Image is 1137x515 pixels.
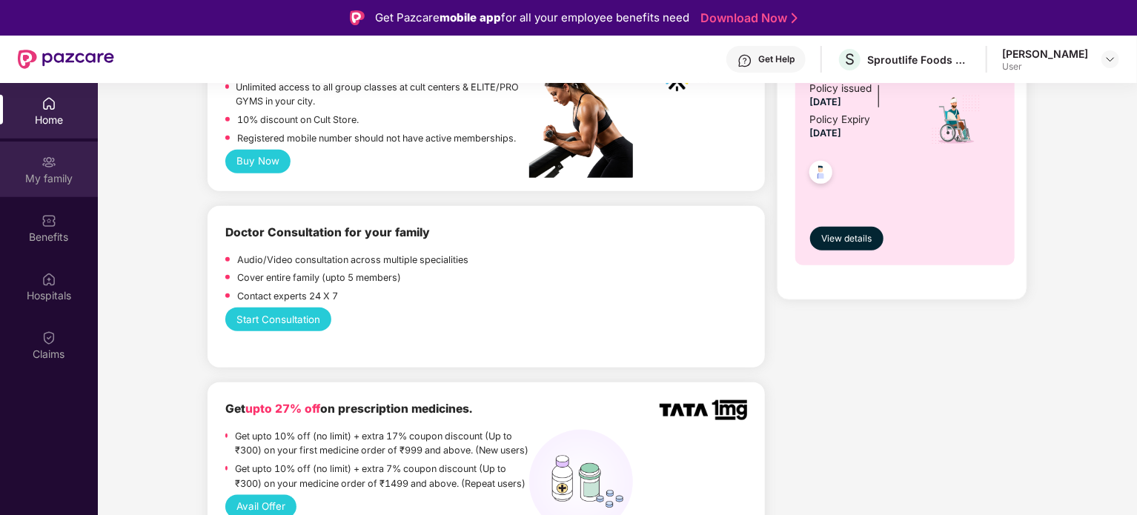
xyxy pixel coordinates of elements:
span: [DATE] [810,127,842,139]
span: S [845,50,855,68]
b: Get on prescription medicines. [225,402,472,416]
img: svg+xml;base64,PHN2ZyBpZD0iSG9tZSIgeG1sbnM9Imh0dHA6Ly93d3cudzMub3JnLzIwMDAvc3ZnIiB3aWR0aD0iMjAiIG... [42,96,56,111]
img: svg+xml;base64,PHN2ZyB4bWxucz0iaHR0cDovL3d3dy53My5vcmcvMjAwMC9zdmciIHdpZHRoPSI0OC45NDMiIGhlaWdodD... [803,156,839,193]
p: Audio/Video consultation across multiple specialities [237,253,468,268]
span: upto 27% off [245,402,320,416]
img: svg+xml;base64,PHN2ZyB3aWR0aD0iMjAiIGhlaWdodD0iMjAiIHZpZXdCb3g9IjAgMCAyMCAyMCIgZmlsbD0ibm9uZSIgeG... [42,155,56,170]
p: Get upto 10% off (no limit) + extra 7% coupon discount (Up to ₹300) on your medicine order of ₹14... [235,462,530,491]
p: Unlimited access to all group classes at cult centers & ELITE/PRO GYMS in your city. [236,80,530,110]
img: TATA_1mg_Logo.png [660,400,746,420]
p: Cover entire family (upto 5 members) [237,270,401,285]
img: svg+xml;base64,PHN2ZyBpZD0iQmVuZWZpdHMiIHhtbG5zPSJodHRwOi8vd3d3LnczLm9yZy8yMDAwL3N2ZyIgd2lkdGg9Ij... [42,213,56,228]
p: 10% discount on Cult Store. [237,113,359,127]
img: New Pazcare Logo [18,50,114,69]
div: [PERSON_NAME] [1002,47,1088,61]
div: Get Pazcare for all your employee benefits need [375,9,689,27]
img: Logo [350,10,365,25]
b: Doctor Consultation for your family [225,225,430,239]
p: Contact experts 24 X 7 [237,289,338,304]
img: icon [930,94,981,146]
div: Policy issued [810,81,872,96]
img: pc2.png [529,63,633,178]
button: Buy Now [225,150,291,173]
img: svg+xml;base64,PHN2ZyBpZD0iRHJvcGRvd24tMzJ4MzIiIHhtbG5zPSJodHRwOi8vd3d3LnczLm9yZy8yMDAwL3N2ZyIgd2... [1104,53,1116,65]
img: svg+xml;base64,PHN2ZyBpZD0iQ2xhaW0iIHhtbG5zPSJodHRwOi8vd3d3LnczLm9yZy8yMDAwL3N2ZyIgd2lkdGg9IjIwIi... [42,330,56,345]
img: Stroke [792,10,798,26]
p: Registered mobile number should not have active memberships. [237,131,516,146]
img: svg+xml;base64,PHN2ZyBpZD0iSG9zcGl0YWxzIiB4bWxucz0iaHR0cDovL3d3dy53My5vcmcvMjAwMC9zdmciIHdpZHRoPS... [42,272,56,287]
span: View details [821,232,872,246]
a: Download Now [700,10,793,26]
div: User [1002,61,1088,73]
span: [DATE] [810,96,842,107]
div: Policy Expiry [810,112,871,127]
button: Start Consultation [225,308,332,331]
strong: mobile app [440,10,501,24]
button: View details [810,227,884,250]
p: Get upto 10% off (no limit) + extra 17% coupon discount (Up to ₹300) on your first medicine order... [235,429,530,459]
div: Sproutlife Foods Private Limited [867,53,971,67]
div: Get Help [758,53,795,65]
img: svg+xml;base64,PHN2ZyBpZD0iSGVscC0zMngzMiIgeG1sbnM9Imh0dHA6Ly93d3cudzMub3JnLzIwMDAvc3ZnIiB3aWR0aD... [737,53,752,68]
